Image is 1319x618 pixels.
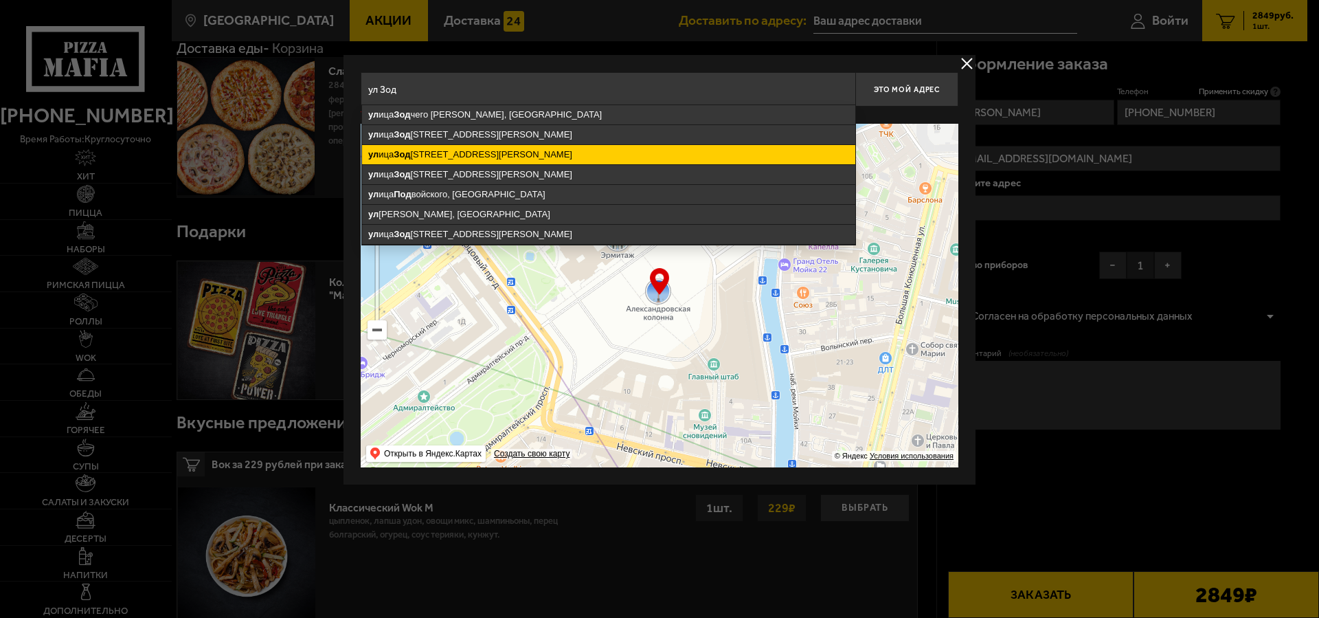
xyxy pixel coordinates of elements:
[835,452,868,460] ymaps: © Яндекс
[394,109,410,120] ymaps: Зод
[394,169,410,179] ymaps: Зод
[362,225,855,244] ymaps: ица [STREET_ADDRESS][PERSON_NAME]
[368,209,379,219] ymaps: ул
[362,105,855,124] ymaps: ица чего [PERSON_NAME], [GEOGRAPHIC_DATA]
[394,229,410,239] ymaps: Зод
[870,452,954,460] a: Условия использования
[855,72,958,107] button: Это мой адрес
[368,229,379,239] ymaps: ул
[368,149,379,159] ymaps: ул
[874,85,940,94] span: Это мой адрес
[384,445,482,462] ymaps: Открыть в Яндекс.Картах
[361,72,855,107] input: Введите адрес доставки
[394,149,410,159] ymaps: Зод
[362,185,855,204] ymaps: ица войского, [GEOGRAPHIC_DATA]
[362,205,855,224] ymaps: [PERSON_NAME], [GEOGRAPHIC_DATA]
[958,55,976,72] button: delivery type
[368,129,379,140] ymaps: ул
[394,129,410,140] ymaps: Зод
[362,125,855,144] ymaps: ица [STREET_ADDRESS][PERSON_NAME]
[366,445,486,462] ymaps: Открыть в Яндекс.Картах
[368,109,379,120] ymaps: ул
[394,189,411,199] ymaps: Под
[368,189,379,199] ymaps: ул
[491,449,572,459] a: Создать свою карту
[362,165,855,184] ymaps: ица [STREET_ADDRESS][PERSON_NAME]
[368,169,379,179] ymaps: ул
[362,145,855,164] ymaps: ица [STREET_ADDRESS][PERSON_NAME]
[361,110,554,121] p: Укажите дом на карте или в поле ввода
